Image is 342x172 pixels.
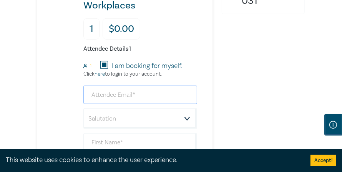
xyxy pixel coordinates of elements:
[83,18,100,40] h3: 1
[83,86,197,104] input: Attendee Email*
[112,61,183,71] label: I am booking for myself.
[6,155,299,165] div: This website uses cookies to enhance the user experience.
[95,71,105,78] a: here
[83,133,197,152] input: First Name*
[310,155,336,166] button: Accept cookies
[83,71,197,77] p: Click to login to your account.
[83,45,197,53] h6: Attendee Details 1
[103,18,140,40] h3: $ 0.00
[329,121,337,129] img: Information Icon
[90,63,91,69] small: 1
